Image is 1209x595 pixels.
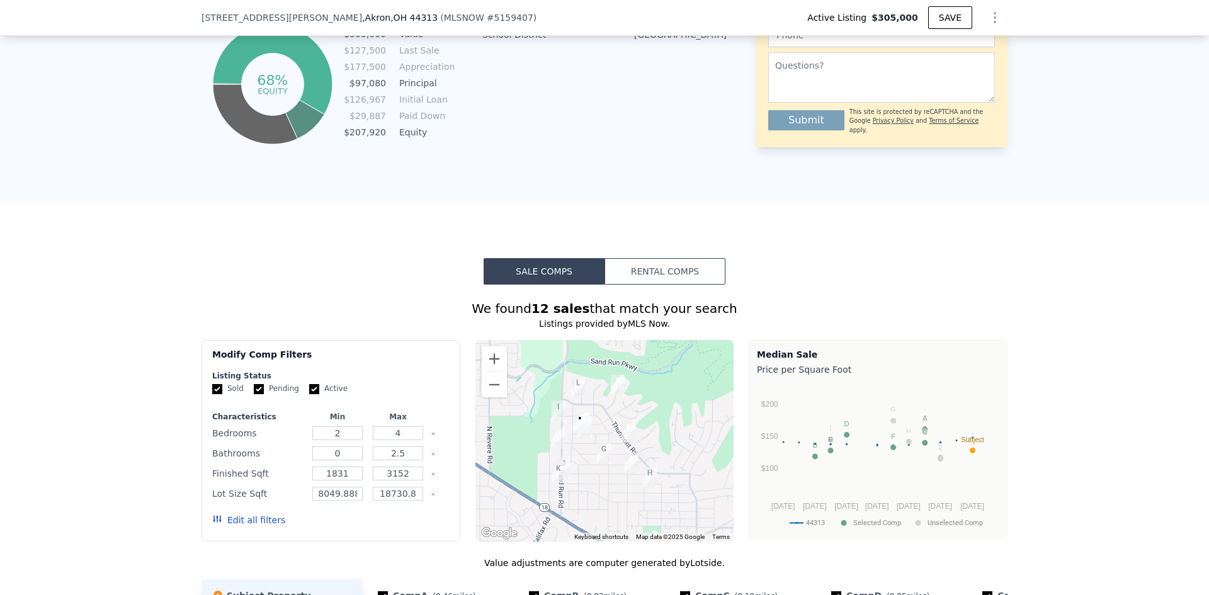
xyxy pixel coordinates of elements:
[906,427,911,434] text: H
[546,422,570,454] div: 260 Sand Run Rd
[712,533,730,540] a: Terms (opens in new tab)
[849,108,995,135] div: This site is protected by reCAPTCHA and the Google and apply.
[487,13,533,23] span: # 5159407
[397,76,453,90] td: Principal
[844,420,849,428] text: D
[254,384,264,394] input: Pending
[201,300,1007,317] div: We found that match your search
[257,72,288,88] tspan: 68%
[370,412,426,422] div: Max
[929,117,979,124] a: Terms of Service
[606,370,630,401] div: 575 Fairhill Dr
[873,117,914,124] a: Privacy Policy
[212,383,244,394] label: Sold
[362,11,438,24] span: , Akron
[343,76,387,90] td: $97,080
[397,60,453,74] td: Appreciation
[212,412,305,422] div: Characteristics
[771,502,795,511] text: [DATE]
[201,557,1007,569] div: Value adjustments are computer generated by Lotside .
[960,502,984,511] text: [DATE]
[531,301,590,316] strong: 12 sales
[212,465,305,482] div: Finished Sqft
[212,445,305,462] div: Bathrooms
[397,125,453,139] td: Equity
[309,384,319,394] input: Active
[865,502,889,511] text: [DATE]
[806,519,825,527] text: 44313
[871,11,918,24] span: $305,000
[309,383,348,394] label: Active
[604,258,725,285] button: Rental Comps
[479,525,520,541] img: Google
[343,93,387,106] td: $126,967
[440,11,536,24] div: ( )
[638,462,662,493] div: 1836 Stabler Rd
[620,447,644,479] div: 1885 Ganyard Rd
[757,378,999,536] svg: A chart.
[258,86,288,95] tspan: equity
[574,533,628,541] button: Keyboard shortcuts
[343,60,387,74] td: $177,500
[834,502,858,511] text: [DATE]
[813,441,817,449] text: B
[568,407,592,438] div: 2079 Wyndham Rd
[343,43,387,57] td: $127,500
[761,400,778,409] text: $200
[803,502,827,511] text: [DATE]
[444,13,484,23] span: MLSNOW
[212,384,222,394] input: Sold
[592,438,616,469] div: 1989 Larchmont Rd
[897,502,921,511] text: [DATE]
[807,11,871,24] span: Active Listing
[922,414,928,422] text: A
[479,525,520,541] a: Open this area in Google Maps (opens a new window)
[212,485,305,502] div: Lot Size Sqft
[343,125,387,139] td: $207,920
[201,317,1007,330] div: Listings provided by MLS Now .
[939,443,943,450] text: J
[390,13,438,23] span: , OH 44313
[928,519,983,527] text: Unselected Comp
[761,432,778,441] text: $150
[938,444,942,451] text: L
[891,433,895,440] text: F
[890,405,896,413] text: G
[570,407,594,438] div: 2071 Wyndham Rd
[982,5,1007,30] button: Show Options
[768,110,844,130] button: Submit
[484,258,604,285] button: Sale Comps
[201,11,362,24] span: [STREET_ADDRESS][PERSON_NAME]
[551,452,575,484] div: 149 Sand Run Rd
[482,346,507,371] button: Zoom in
[212,424,305,442] div: Bedrooms
[928,502,952,511] text: [DATE]
[830,424,832,432] text: I
[828,436,832,443] text: E
[961,436,984,443] text: Subject
[310,412,365,422] div: Min
[431,431,436,436] button: Clear
[547,395,570,427] div: 360 Sand Run Rd
[922,416,928,424] text: K
[757,361,999,378] div: Price per Square Foot
[922,428,928,436] text: C
[254,383,299,394] label: Pending
[928,6,972,29] button: SAVE
[397,109,453,123] td: Paid Down
[636,533,705,540] span: Map data ©2025 Google
[616,416,640,448] div: 1891 Brookshire Rd
[212,371,450,381] div: Listing Status
[397,43,453,57] td: Last Sale
[431,492,436,497] button: Clear
[573,411,597,443] div: 2062 Wyndham Rd
[547,457,570,489] div: 132 Sand Run Rd
[397,93,453,106] td: Initial Loan
[212,348,450,371] div: Modify Comp Filters
[431,472,436,477] button: Clear
[482,372,507,397] button: Zoom out
[343,109,387,123] td: $29,887
[757,348,999,361] div: Median Sale
[431,451,436,456] button: Clear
